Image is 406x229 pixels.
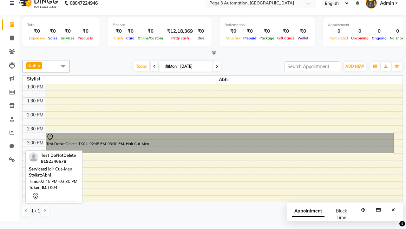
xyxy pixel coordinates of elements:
[225,36,242,40] span: Voucher
[29,166,46,171] span: Services:
[336,208,347,220] span: Block Time
[28,63,37,68] span: Abhi
[76,28,95,35] div: ₹0
[276,28,296,35] div: ₹0
[37,63,40,68] a: x
[59,28,76,35] div: ₹0
[26,98,45,104] div: 1:30 PM
[136,28,165,35] div: ₹0
[27,22,95,28] div: Total
[29,152,38,162] img: profile
[242,36,258,40] span: Prepaid
[27,28,47,35] div: ₹0
[41,158,76,165] div: 8192346578
[23,76,45,82] div: Stylist
[113,28,125,35] div: ₹0
[328,36,350,40] span: Completed
[29,178,79,185] div: 02:45 PM-03:30 PM
[26,112,45,118] div: 2:00 PM
[276,36,296,40] span: Gift Cards
[225,28,242,35] div: ₹0
[27,36,47,40] span: Expenses
[350,28,370,35] div: 0
[46,166,72,171] span: Hair Cut-Men
[292,205,324,217] span: Appointment
[258,36,276,40] span: Package
[170,36,191,40] span: Petty cash
[113,36,125,40] span: Cash
[41,153,76,158] span: Test DoNotDelete
[47,36,59,40] span: Sales
[29,172,79,178] div: Abhi
[26,126,45,132] div: 2:30 PM
[345,64,364,69] span: ADD NEW
[165,28,195,35] div: ₹12,18,369
[328,28,350,35] div: 0
[285,61,340,71] input: Search Appointment
[225,22,310,28] div: Redemption
[45,76,403,84] span: Abhi
[242,28,258,35] div: ₹0
[26,140,45,146] div: 3:00 PM
[178,62,210,71] input: 2025-09-01
[370,36,388,40] span: Ongoing
[29,179,39,184] span: Time:
[31,208,40,214] span: 1 / 1
[29,172,42,177] span: Stylist:
[344,62,366,71] button: ADD NEW
[389,205,398,215] button: Close
[59,36,76,40] span: Services
[296,36,310,40] span: Wallet
[113,22,206,28] div: Finance
[134,61,149,71] span: Today
[370,28,388,35] div: 0
[196,36,206,40] span: Due
[47,28,59,35] div: ₹0
[258,28,276,35] div: ₹0
[125,36,136,40] span: Card
[350,36,370,40] span: Upcoming
[29,185,47,190] span: Token ID:
[296,28,310,35] div: ₹0
[164,64,178,69] span: Mon
[125,28,136,35] div: ₹0
[136,36,165,40] span: Online/Custom
[76,36,95,40] span: Products
[29,184,79,191] div: TK04
[26,84,45,90] div: 1:00 PM
[195,28,206,35] div: ₹0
